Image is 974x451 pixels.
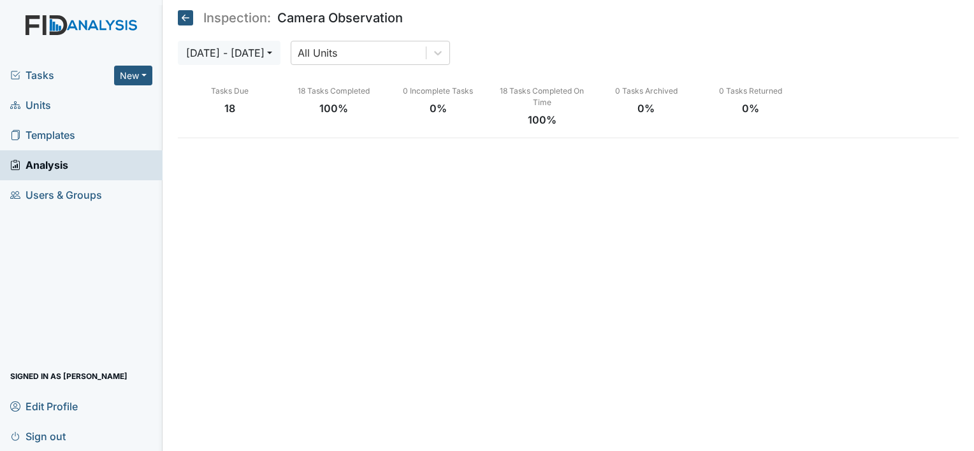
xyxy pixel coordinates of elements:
button: New [114,66,152,85]
span: Analysis [10,155,68,175]
span: Templates [10,125,75,145]
div: 18 Tasks Completed [282,85,386,97]
div: Tasks Due [178,85,282,97]
div: 100% [282,101,386,116]
span: Inspection: [203,11,271,24]
div: 18 [178,101,282,116]
span: Signed in as [PERSON_NAME] [10,366,127,386]
div: 0 Tasks Returned [699,85,803,97]
div: 0 Tasks Archived [594,85,698,97]
h5: Camera Observation [178,10,403,25]
div: All Units [298,45,337,61]
button: [DATE] - [DATE] [178,41,280,65]
a: Tasks [10,68,114,83]
div: 0 Incomplete Tasks [386,85,490,97]
div: 0% [594,101,698,116]
div: 100% [490,112,594,127]
div: 0% [699,101,803,116]
span: Sign out [10,426,66,446]
div: 0% [386,101,490,116]
span: Users & Groups [10,185,102,205]
span: Units [10,96,51,115]
div: 18 Tasks Completed On Time [490,85,594,108]
span: Edit Profile [10,396,78,416]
